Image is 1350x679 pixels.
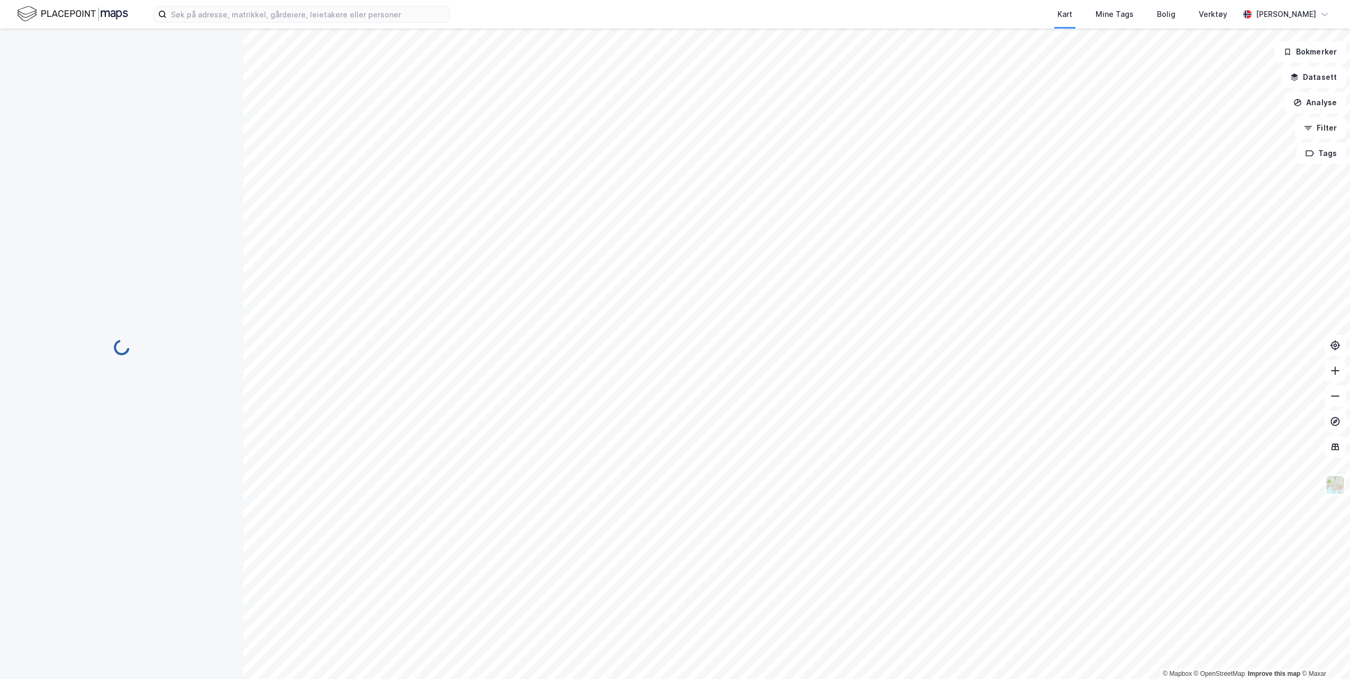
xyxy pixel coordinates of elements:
[1284,92,1346,113] button: Analyse
[1281,67,1346,88] button: Datasett
[1163,670,1192,677] a: Mapbox
[1248,670,1300,677] a: Improve this map
[17,5,128,23] img: logo.f888ab2527a4732fd821a326f86c7f29.svg
[1096,8,1134,21] div: Mine Tags
[1325,475,1345,495] img: Z
[1057,8,1072,21] div: Kart
[1157,8,1175,21] div: Bolig
[1194,670,1245,677] a: OpenStreetMap
[1297,143,1346,164] button: Tags
[1199,8,1227,21] div: Verktøy
[167,6,449,22] input: Søk på adresse, matrikkel, gårdeiere, leietakere eller personer
[1295,117,1346,139] button: Filter
[1274,41,1346,62] button: Bokmerker
[113,339,130,356] img: spinner.a6d8c91a73a9ac5275cf975e30b51cfb.svg
[1297,628,1350,679] iframe: Chat Widget
[1256,8,1316,21] div: [PERSON_NAME]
